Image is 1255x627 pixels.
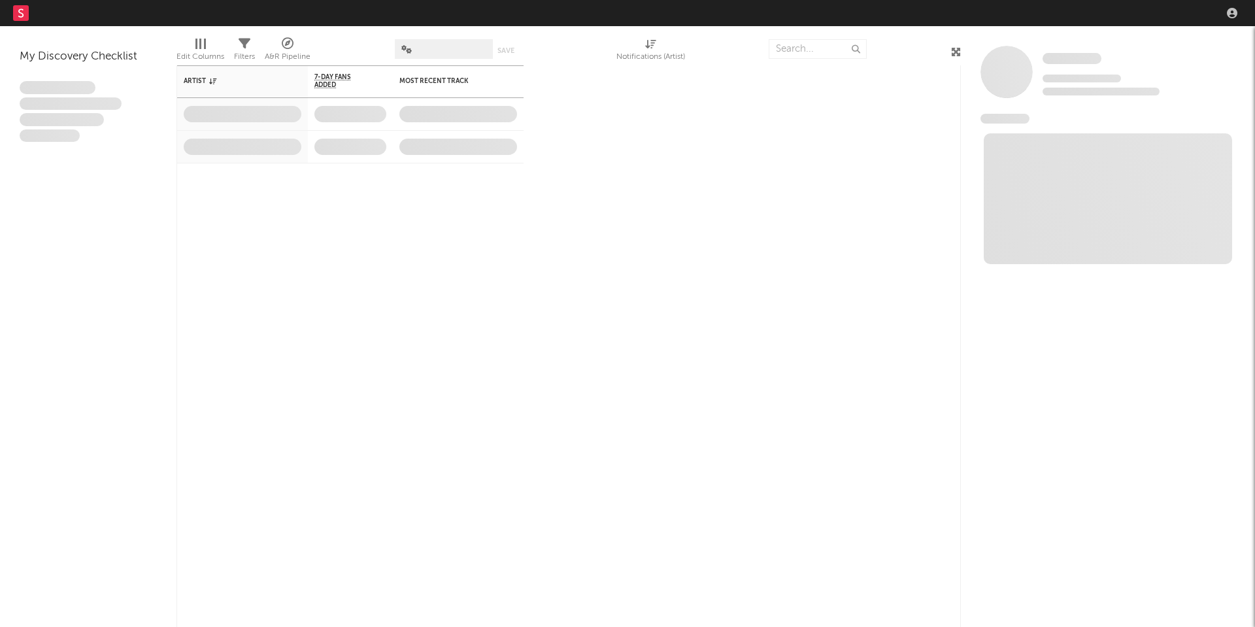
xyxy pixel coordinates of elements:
span: 7-Day Fans Added [314,73,367,89]
span: Lorem ipsum dolor [20,81,95,94]
span: Some Artist [1043,53,1101,64]
div: Notifications (Artist) [616,49,685,65]
span: Tracking Since: [DATE] [1043,75,1121,82]
div: Filters [234,49,255,65]
div: Most Recent Track [399,77,497,85]
span: Aliquam viverra [20,129,80,143]
span: Praesent ac interdum [20,113,104,126]
input: Search... [769,39,867,59]
div: Artist [184,77,282,85]
span: News Feed [980,114,1029,124]
div: Filters [234,33,255,71]
button: Save [497,47,514,54]
span: Integer aliquet in purus et [20,97,122,110]
div: Edit Columns [176,49,224,65]
a: Some Artist [1043,52,1101,65]
div: My Discovery Checklist [20,49,157,65]
div: A&R Pipeline [265,33,310,71]
div: Edit Columns [176,33,224,71]
div: Notifications (Artist) [616,33,685,71]
div: A&R Pipeline [265,49,310,65]
span: 0 fans last week [1043,88,1160,95]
